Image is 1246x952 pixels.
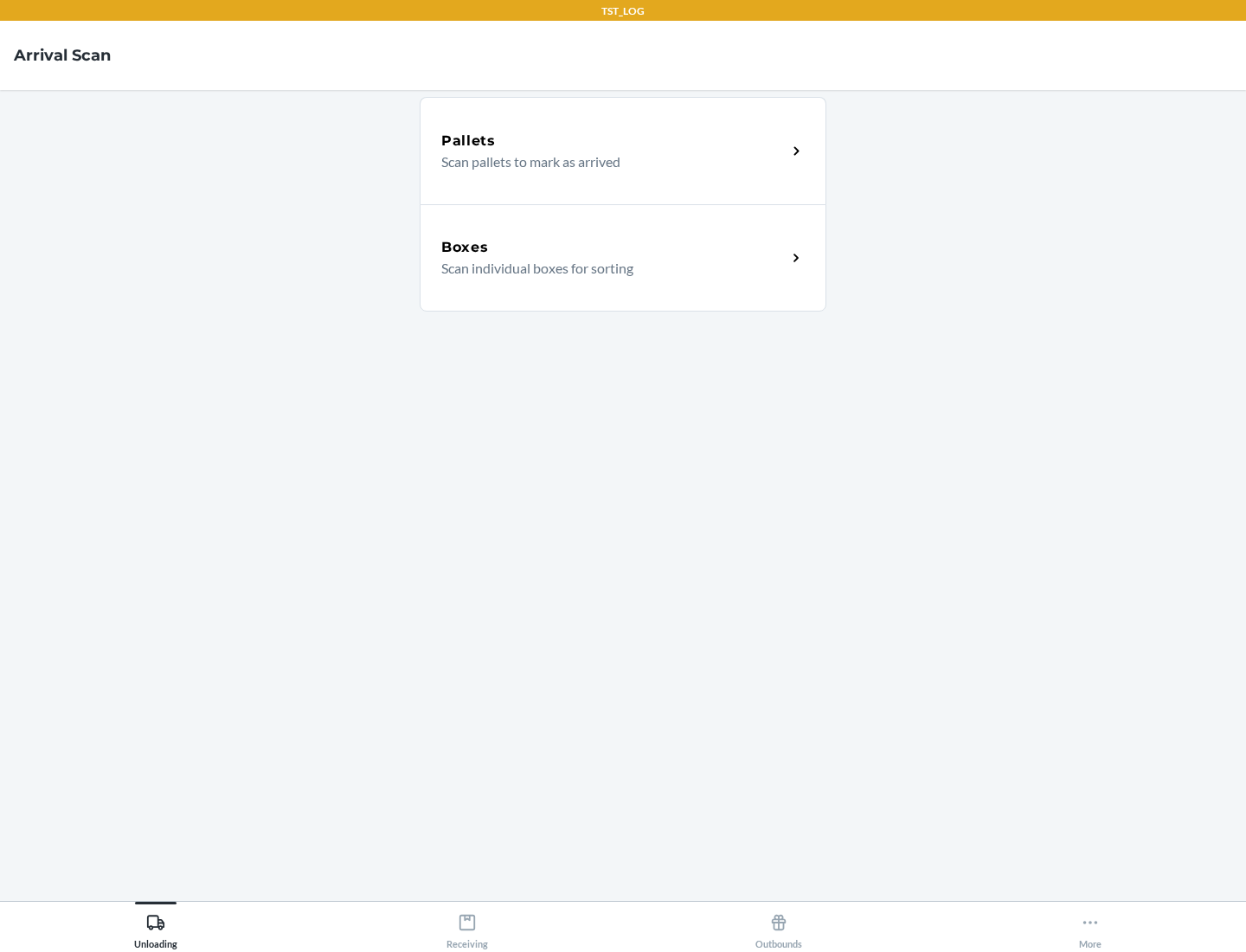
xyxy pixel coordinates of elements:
p: Scan pallets to mark as arrived [441,151,773,172]
h4: Arrival Scan [14,44,111,67]
p: Scan individual boxes for sorting [441,258,773,279]
a: PalletsScan pallets to mark as arrived [420,97,826,204]
button: More [934,902,1246,949]
p: TST_LOG [601,3,645,19]
div: Receiving [446,906,488,949]
div: Outbounds [755,906,802,949]
div: Unloading [134,906,177,949]
button: Outbounds [623,902,934,949]
h5: Pallets [441,131,496,151]
div: More [1079,906,1101,949]
h5: Boxes [441,237,489,258]
button: Receiving [311,902,623,949]
a: BoxesScan individual boxes for sorting [420,204,826,312]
